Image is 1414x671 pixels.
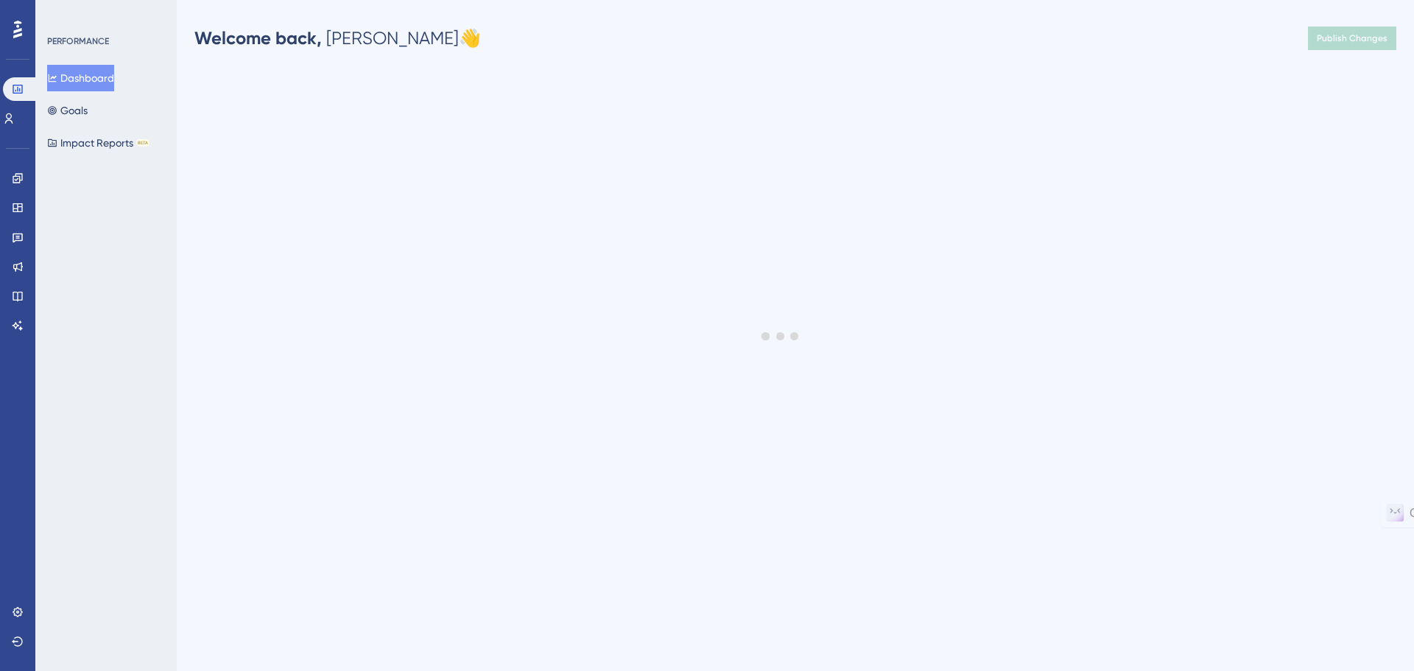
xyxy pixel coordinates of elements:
button: Publish Changes [1308,27,1396,50]
div: BETA [136,139,150,147]
div: PERFORMANCE [47,35,109,47]
span: Welcome back, [194,27,322,49]
button: Dashboard [47,65,114,91]
span: Publish Changes [1317,32,1387,44]
button: Impact ReportsBETA [47,130,150,156]
div: [PERSON_NAME] 👋 [194,27,481,50]
button: Goals [47,97,88,124]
